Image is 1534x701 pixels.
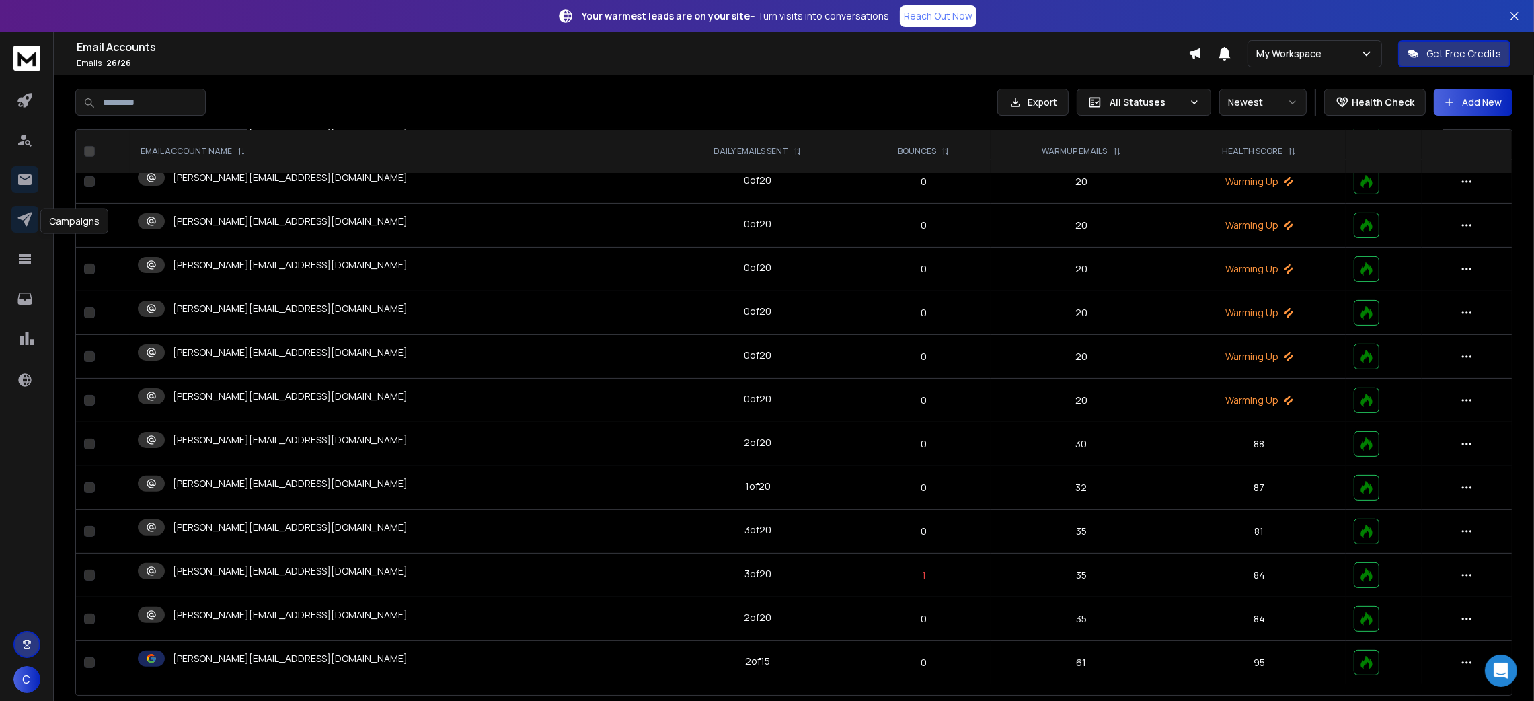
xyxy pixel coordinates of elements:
[744,611,771,624] div: 2 of 20
[991,248,1172,291] td: 20
[744,174,771,187] div: 0 of 20
[991,335,1172,379] td: 20
[866,219,983,232] p: 0
[1180,350,1338,363] p: Warming Up
[866,262,983,276] p: 0
[744,392,771,406] div: 0 of 20
[1180,219,1338,232] p: Warming Up
[1180,306,1338,320] p: Warming Up
[1172,597,1346,641] td: 84
[141,146,245,157] div: EMAIL ACCOUNT NAME
[900,5,976,27] a: Reach Out Now
[173,390,408,403] p: [PERSON_NAME][EMAIL_ADDRESS][DOMAIN_NAME]
[1042,146,1108,157] p: WARMUP EMAILS
[1398,40,1510,67] button: Get Free Credits
[1110,96,1184,109] p: All Statuses
[866,525,983,538] p: 0
[173,433,408,447] p: [PERSON_NAME][EMAIL_ADDRESS][DOMAIN_NAME]
[173,477,408,490] p: [PERSON_NAME][EMAIL_ADDRESS][DOMAIN_NAME]
[745,480,771,493] div: 1 of 20
[1180,262,1338,276] p: Warming Up
[991,554,1172,597] td: 35
[745,655,770,668] div: 2 of 15
[866,568,983,582] p: 1
[1172,510,1346,554] td: 81
[13,46,40,71] img: logo
[1434,89,1512,116] button: Add New
[866,481,983,494] p: 0
[106,57,131,69] span: 26 / 26
[991,641,1172,685] td: 61
[1219,89,1307,116] button: Newest
[866,306,983,320] p: 0
[866,437,983,451] p: 0
[866,394,983,407] p: 0
[40,209,108,234] div: Campaigns
[77,39,1188,55] h1: Email Accounts
[582,9,750,22] strong: Your warmest leads are on your site
[1180,394,1338,407] p: Warming Up
[744,348,771,362] div: 0 of 20
[173,564,408,578] p: [PERSON_NAME][EMAIL_ADDRESS][DOMAIN_NAME]
[997,89,1069,116] button: Export
[991,510,1172,554] td: 35
[744,523,771,537] div: 3 of 20
[1180,175,1338,188] p: Warming Up
[173,346,408,359] p: [PERSON_NAME][EMAIL_ADDRESS][DOMAIN_NAME]
[1352,96,1414,109] p: Health Check
[991,466,1172,510] td: 32
[173,258,408,272] p: [PERSON_NAME][EMAIL_ADDRESS][DOMAIN_NAME]
[904,9,972,23] p: Reach Out Now
[744,305,771,318] div: 0 of 20
[744,567,771,581] div: 3 of 20
[744,217,771,231] div: 0 of 20
[77,58,1188,69] p: Emails :
[991,422,1172,466] td: 30
[1426,47,1501,61] p: Get Free Credits
[898,146,936,157] p: BOUNCES
[13,666,40,693] button: C
[866,175,983,188] p: 0
[991,379,1172,422] td: 20
[1222,146,1282,157] p: HEALTH SCORE
[1256,47,1327,61] p: My Workspace
[582,9,889,23] p: – Turn visits into conversations
[173,608,408,622] p: [PERSON_NAME][EMAIL_ADDRESS][DOMAIN_NAME]
[173,215,408,228] p: [PERSON_NAME][EMAIL_ADDRESS][DOMAIN_NAME]
[991,597,1172,641] td: 35
[1172,466,1346,510] td: 87
[173,302,408,316] p: [PERSON_NAME][EMAIL_ADDRESS][DOMAIN_NAME]
[714,146,788,157] p: DAILY EMAILS SENT
[173,521,408,534] p: [PERSON_NAME][EMAIL_ADDRESS][DOMAIN_NAME]
[744,436,771,449] div: 2 of 20
[1172,422,1346,466] td: 88
[173,171,408,184] p: [PERSON_NAME][EMAIL_ADDRESS][DOMAIN_NAME]
[991,291,1172,335] td: 20
[866,612,983,626] p: 0
[1324,89,1426,116] button: Health Check
[866,656,983,669] p: 0
[866,350,983,363] p: 0
[1172,641,1346,685] td: 95
[1485,655,1517,687] div: Open Intercom Messenger
[173,652,408,665] p: [PERSON_NAME][EMAIL_ADDRESS][DOMAIN_NAME]
[991,204,1172,248] td: 20
[991,160,1172,204] td: 20
[744,261,771,274] div: 0 of 20
[1172,554,1346,597] td: 84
